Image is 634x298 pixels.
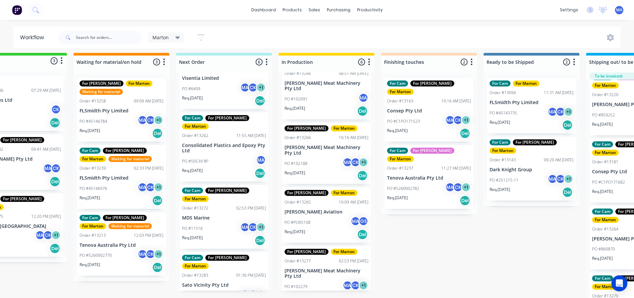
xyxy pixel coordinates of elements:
p: PO #102091 [285,96,308,102]
div: For [PERSON_NAME] [205,255,249,261]
div: Order #13262 [182,133,208,139]
div: For Marton [490,148,516,154]
div: + 1 [153,182,163,192]
div: 10:16 AM [DATE] [441,98,471,104]
p: FLSmidth Pty Limited [80,108,163,114]
div: Waiting for material [80,89,123,95]
div: For CamFor [PERSON_NAME]For MartonOrder #1327202:53 PM [DATE]MDS MarinePO #11516MACK+1Req.[DATE]Del [179,185,269,249]
div: For [PERSON_NAME] [0,137,44,143]
div: Del [152,128,163,139]
div: Waiting for material [108,156,152,162]
div: Del [255,235,265,246]
div: For Marton [80,223,106,229]
div: CK [453,115,463,125]
div: Order #13163 [387,98,413,104]
div: sales [305,5,323,15]
div: + 1 [461,182,471,192]
div: Waiting for material [108,223,152,229]
p: [PERSON_NAME] Meat Machinery Pty Ltd [285,268,368,279]
div: Order #13272 [182,205,208,211]
p: Sato Vicinity Pty Ltd [182,282,266,288]
div: For Marton [387,89,414,95]
div: GS [358,216,368,226]
div: MA [445,182,455,192]
p: PO #5260002782 [387,186,419,192]
div: 11:31 AM [DATE] [544,90,573,96]
p: [PERSON_NAME] Aviation [285,209,368,215]
div: Order #13237 [387,165,413,171]
img: Factory [12,5,22,15]
div: For Cam [80,148,101,154]
div: For CamFor [PERSON_NAME]For MartonOrder #1316310:16 AM [DATE]Consep Pty LtdPO #C1PO171523MACK+1Re... [384,78,474,142]
div: CK [248,82,258,92]
p: Consep Pty Ltd [387,108,471,114]
div: For [PERSON_NAME]For MartonWaiting for materialOrder #1325809:09 AM [DATE]FLSmidth Pty LimitedPO ... [77,78,166,142]
div: + 1 [358,280,368,290]
div: For [PERSON_NAME] [285,190,328,196]
div: 12:03 PM [DATE] [134,232,163,238]
div: purchasing [323,5,354,15]
div: 02:53 PM [DATE] [236,205,266,211]
div: For [PERSON_NAME] [80,80,123,86]
a: dashboard [248,5,279,15]
div: + 1 [563,174,573,184]
div: MA [240,222,250,232]
div: For Marton [592,217,619,223]
p: PO #859252 [592,112,615,118]
div: settings [556,5,581,15]
div: Del [50,176,60,187]
div: Order #13246 [285,71,311,76]
div: + 1 [256,222,266,232]
div: Del [50,243,60,254]
p: PO #50539 RP [182,158,208,164]
div: For [PERSON_NAME] [205,188,249,194]
div: + 1 [461,115,471,125]
div: For [PERSON_NAME] [103,215,147,221]
div: Order #13283 [182,272,208,278]
div: CK [51,163,61,173]
div: Workflow [20,34,47,42]
p: PO #45146976 [80,186,107,192]
div: + 1 [358,157,368,167]
div: For Cam [592,275,613,281]
div: MA [350,216,360,226]
div: + 1 [153,115,163,125]
div: productivity [354,5,386,15]
div: For Cam [592,141,613,147]
div: For Cam [182,188,203,194]
div: Open Intercom Messenger [611,275,627,291]
div: Order #13094 [490,90,516,96]
div: CK [51,104,61,114]
div: For Cam [490,80,511,86]
div: For [PERSON_NAME] [513,139,557,145]
div: Order #13239 [80,165,106,171]
div: CK [555,174,565,184]
div: Order #13264 [592,226,618,232]
div: 11:55 AM [DATE] [236,133,266,139]
div: 09:20 AM [DATE] [544,157,573,163]
p: PO #PO05108 [285,220,311,225]
p: Consolidated Plastics and Epoxy Pty Ltd [182,143,266,154]
div: 09:09 AM [DATE] [134,98,163,104]
div: MA [547,174,557,184]
div: For Marton [126,80,152,86]
p: MDS Marine [182,215,266,221]
div: Order #13258 [80,98,106,104]
div: For CamFor [PERSON_NAME]For MartonWaiting for materialOrder #1321312:03 PM [DATE]Tenova Australia... [77,212,166,276]
div: CK [145,182,155,192]
div: products [279,5,305,15]
div: CK [350,280,360,290]
div: For Cam [182,255,203,261]
span: Marton [152,34,169,41]
div: MA [547,107,557,117]
p: Dark Knight Group [490,167,573,173]
div: For Marton [80,156,106,162]
div: 10:09 AM [DATE] [339,199,368,205]
div: MA [342,157,352,167]
p: Req. [DATE] [592,255,613,261]
div: MA [342,280,352,290]
p: PO #45146784 [80,118,107,124]
p: Req. [DATE] [80,262,100,268]
div: For [PERSON_NAME] [285,125,328,131]
div: For [PERSON_NAME] [103,148,147,154]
